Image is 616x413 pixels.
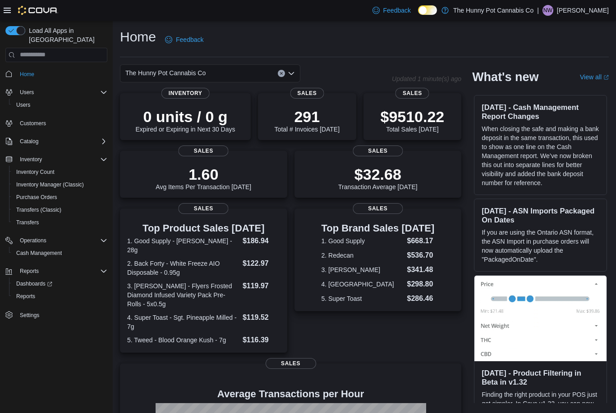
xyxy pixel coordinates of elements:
span: Users [20,89,34,96]
button: Catalog [2,135,111,148]
button: Inventory [2,153,111,166]
a: Inventory Count [13,167,58,177]
div: Avg Items Per Transaction [DATE] [156,165,251,191]
button: Operations [16,235,50,246]
dt: 3. [PERSON_NAME] [321,265,403,274]
h2: What's new [472,70,538,84]
a: Dashboards [13,278,56,289]
span: Sales [179,203,229,214]
span: Reports [13,291,107,302]
a: View allExternal link [580,73,609,81]
dt: 4. [GEOGRAPHIC_DATA] [321,280,403,289]
a: Home [16,69,38,80]
div: Total # Invoices [DATE] [275,108,340,133]
p: Updated 1 minute(s) ago [392,75,461,82]
div: Expired or Expiring in Next 30 Days [136,108,235,133]
span: NW [543,5,552,16]
a: Reports [13,291,39,302]
dd: $119.97 [243,281,280,291]
span: Customers [20,120,46,127]
h4: Average Transactions per Hour [127,389,454,399]
span: Users [16,101,30,109]
span: Purchase Orders [13,192,107,203]
button: Clear input [278,70,285,77]
h3: [DATE] - Product Filtering in Beta in v1.32 [482,368,599,386]
p: $9510.22 [380,108,444,126]
a: Transfers [13,217,42,228]
span: The Hunny Pot Cannabis Co [125,68,206,78]
img: Cova [18,6,58,15]
div: Nyanna Walker [542,5,553,16]
div: Total Sales [DATE] [380,108,444,133]
button: Catalog [16,136,42,147]
button: Open list of options [288,70,295,77]
p: 1.60 [156,165,251,183]
p: 0 units / 0 g [136,108,235,126]
span: Sales [353,203,403,214]
a: Customers [16,118,50,129]
p: $32.68 [338,165,418,183]
span: Catalog [20,138,38,145]
dt: 5. Tweed - Blood Orange Kush - 7g [127,336,239,345]
dt: 2. Back Forty - White Freeze AIO Disposable - 0.95g [127,259,239,277]
span: Cash Management [16,250,62,257]
button: Customers [2,117,111,130]
span: Transfers [13,217,107,228]
span: Inventory Count [13,167,107,177]
dt: 1. Good Supply [321,236,403,245]
button: Reports [9,290,111,303]
dd: $186.94 [243,236,280,246]
dd: $298.80 [407,279,435,290]
span: Cash Management [13,248,107,259]
dd: $116.39 [243,335,280,345]
a: Dashboards [9,277,111,290]
button: Inventory Count [9,166,111,178]
button: Operations [2,234,111,247]
a: Transfers (Classic) [13,204,65,215]
svg: External link [603,75,609,80]
span: Operations [16,235,107,246]
span: Catalog [16,136,107,147]
dt: 4. Super Toast - Sgt. Pineapple Milled - 7g [127,313,239,331]
dd: $341.48 [407,264,435,275]
p: | [537,5,539,16]
p: [PERSON_NAME] [557,5,609,16]
p: The Hunny Pot Cannabis Co [453,5,533,16]
span: Sales [290,88,324,99]
h3: Top Product Sales [DATE] [127,223,280,234]
button: Inventory Manager (Classic) [9,178,111,191]
dt: 1. Good Supply - [PERSON_NAME] - 28g [127,236,239,254]
span: Customers [16,118,107,129]
span: Settings [16,309,107,320]
span: Transfers (Classic) [16,206,61,213]
span: Inventory Manager (Classic) [13,179,107,190]
button: Inventory [16,154,46,165]
p: If you are using the Ontario ASN format, the ASN Import in purchase orders will now automatically... [482,228,599,264]
span: Inventory Count [16,168,55,176]
div: Transaction Average [DATE] [338,165,418,191]
span: Reports [16,293,35,300]
dd: $536.70 [407,250,435,261]
span: Inventory [20,156,42,163]
dt: 5. Super Toast [321,294,403,303]
a: Feedback [369,1,414,19]
span: Reports [16,266,107,277]
p: When closing the safe and making a bank deposit in the same transaction, this used to show as one... [482,124,599,187]
span: Inventory [161,88,210,99]
span: Inventory [16,154,107,165]
span: Inventory Manager (Classic) [16,181,84,188]
h3: [DATE] - ASN Imports Packaged On Dates [482,206,599,224]
input: Dark Mode [418,5,437,15]
span: Home [20,71,34,78]
p: 291 [275,108,340,126]
span: Users [13,100,107,110]
a: Cash Management [13,248,65,259]
span: Dashboards [13,278,107,289]
span: Sales [266,358,316,369]
button: Users [2,86,111,99]
h3: Top Brand Sales [DATE] [321,223,434,234]
span: Feedback [383,6,411,15]
button: Reports [16,266,42,277]
span: Transfers (Classic) [13,204,107,215]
